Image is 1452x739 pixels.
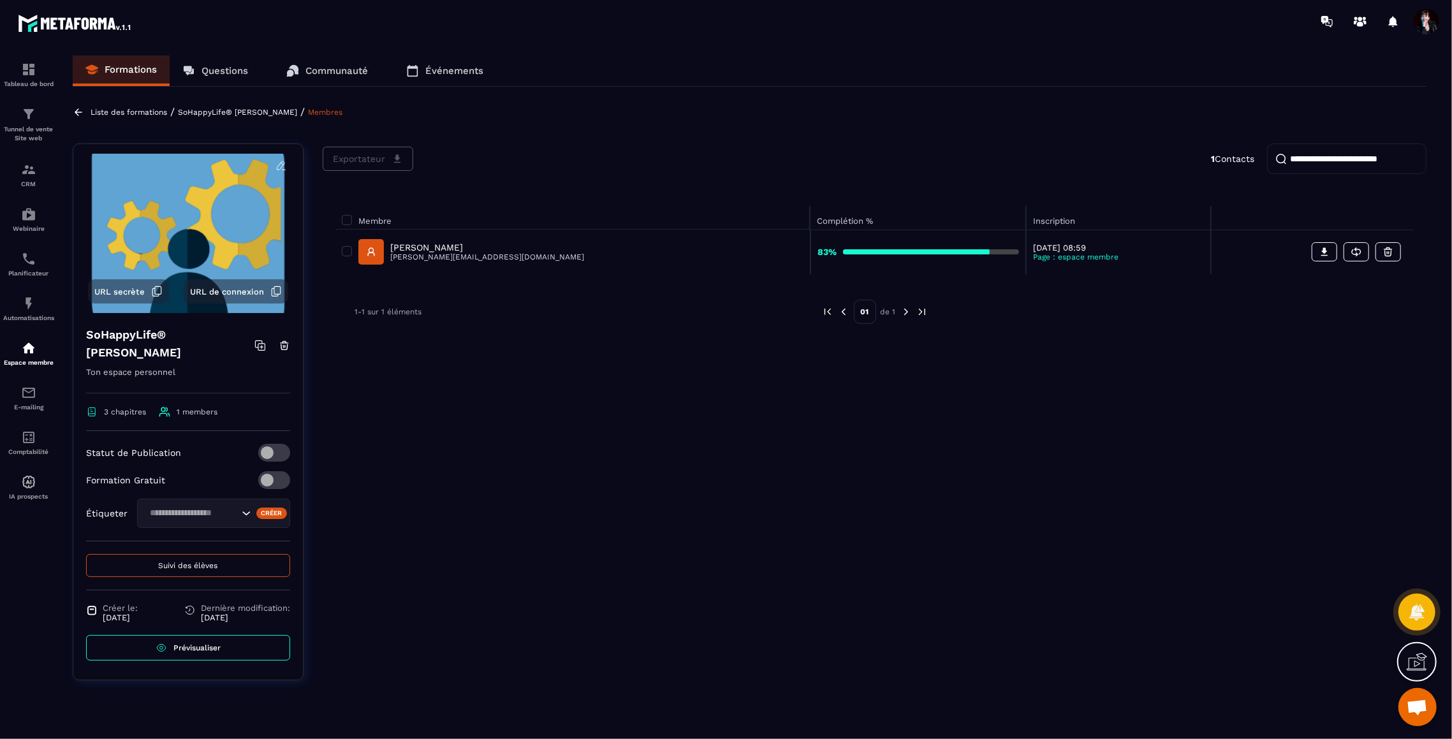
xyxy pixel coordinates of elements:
p: Étiqueter [86,508,128,518]
a: emailemailE-mailing [3,376,54,420]
a: Prévisualiser [86,635,290,661]
p: Automatisations [3,314,54,321]
a: automationsautomationsWebinaire [3,197,54,242]
img: formation [21,162,36,177]
p: [DATE] [103,613,138,622]
input: Search for option [145,506,238,520]
span: Prévisualiser [173,643,221,652]
span: Suivi des élèves [159,561,218,570]
strong: 1 [1211,154,1215,164]
img: background [83,154,293,313]
p: Planificateur [3,270,54,277]
p: [DATE] [201,613,290,622]
img: automations [21,296,36,311]
a: automationsautomationsAutomatisations [3,286,54,331]
span: / [300,106,305,118]
p: Comptabilité [3,448,54,455]
p: 01 [854,300,876,324]
p: Tableau de bord [3,80,54,87]
img: logo [18,11,133,34]
span: URL de connexion [190,287,264,296]
a: Événements [393,55,496,86]
p: CRM [3,180,54,187]
img: next [900,306,912,318]
a: Ouvrir le chat [1398,688,1437,726]
a: Liste des formations [91,108,167,117]
th: Inscription [1026,206,1211,230]
p: Formations [105,64,157,75]
span: Dernière modification: [201,603,290,613]
img: next [916,306,928,318]
strong: 83% [818,247,837,257]
p: [PERSON_NAME][EMAIL_ADDRESS][DOMAIN_NAME] [390,252,584,261]
h4: SoHappyLife® [PERSON_NAME] [86,326,254,362]
div: Créer [256,508,288,519]
p: E-mailing [3,404,54,411]
img: formation [21,62,36,77]
p: Ton espace personnel [86,365,290,393]
p: Événements [425,65,483,77]
p: [PERSON_NAME] [390,242,584,252]
p: Tunnel de vente Site web [3,125,54,143]
p: Statut de Publication [86,448,181,458]
a: Membres [308,108,342,117]
a: schedulerschedulerPlanificateur [3,242,54,286]
img: email [21,385,36,400]
a: automationsautomationsEspace membre [3,331,54,376]
a: accountantaccountantComptabilité [3,420,54,465]
img: prev [838,306,849,318]
p: Communauté [305,65,368,77]
span: URL secrète [94,287,145,296]
a: SoHappyLife® [PERSON_NAME] [178,108,297,117]
span: Créer le: [103,603,138,613]
p: Formation Gratuit [86,475,165,485]
a: Questions [170,55,261,86]
p: Contacts [1211,154,1254,164]
a: [PERSON_NAME][PERSON_NAME][EMAIL_ADDRESS][DOMAIN_NAME] [358,239,584,265]
p: de 1 [881,307,896,317]
div: Search for option [137,499,290,528]
p: Questions [202,65,248,77]
img: automations [21,340,36,356]
p: IA prospects [3,493,54,500]
button: URL de connexion [184,279,288,304]
th: Membre [335,206,810,230]
p: [DATE] 08:59 [1033,243,1204,252]
button: URL secrète [88,279,169,304]
span: / [170,106,175,118]
img: accountant [21,430,36,445]
p: 1-1 sur 1 éléments [355,307,422,316]
img: scheduler [21,251,36,267]
span: 3 chapitres [104,407,146,416]
a: Communauté [274,55,381,86]
img: prev [822,306,833,318]
button: Suivi des élèves [86,554,290,577]
span: 1 members [177,407,217,416]
a: formationformationTunnel de vente Site web [3,97,54,152]
th: Complétion % [810,206,1026,230]
img: automations [21,474,36,490]
a: formationformationCRM [3,152,54,197]
p: Espace membre [3,359,54,366]
img: formation [21,106,36,122]
p: Page : espace membre [1033,252,1204,261]
a: formationformationTableau de bord [3,52,54,97]
img: automations [21,207,36,222]
p: Webinaire [3,225,54,232]
a: Formations [73,55,170,86]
